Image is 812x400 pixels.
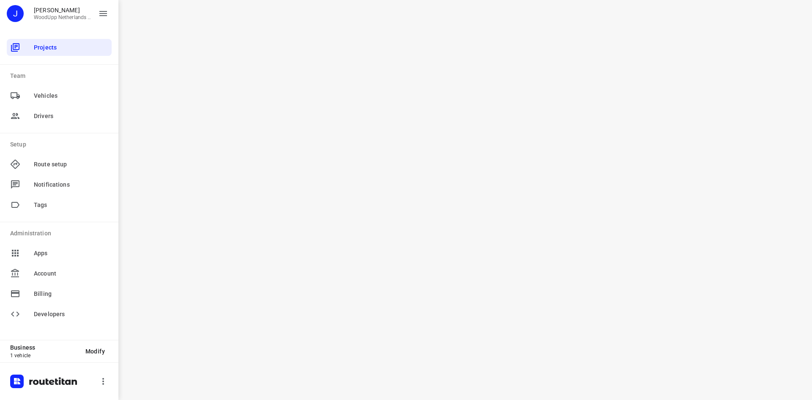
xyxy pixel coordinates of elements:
[10,344,79,351] p: Business
[34,201,108,210] span: Tags
[10,353,79,359] p: 1 vehicle
[7,306,112,323] div: Developers
[34,180,108,189] span: Notifications
[7,156,112,173] div: Route setup
[7,5,24,22] div: J
[34,7,91,14] p: Jesper Elenbaas
[34,91,108,100] span: Vehicles
[34,112,108,121] span: Drivers
[7,87,112,104] div: Vehicles
[34,14,91,20] p: WoodUpp Netherlands B.V.
[10,140,112,149] p: Setup
[34,249,108,258] span: Apps
[7,196,112,213] div: Tags
[34,310,108,319] span: Developers
[79,344,112,359] button: Modify
[7,265,112,282] div: Account
[10,72,112,80] p: Team
[7,39,112,56] div: Projects
[7,108,112,124] div: Drivers
[34,290,108,298] span: Billing
[85,348,105,355] span: Modify
[7,176,112,193] div: Notifications
[7,245,112,262] div: Apps
[10,229,112,238] p: Administration
[7,285,112,302] div: Billing
[34,43,108,52] span: Projects
[34,269,108,278] span: Account
[34,160,108,169] span: Route setup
